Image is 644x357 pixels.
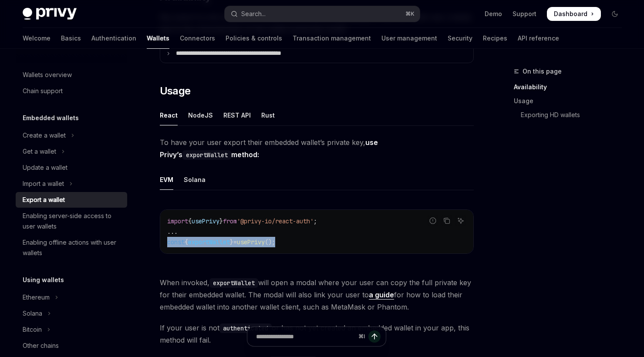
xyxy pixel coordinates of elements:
[547,7,601,21] a: Dashboard
[23,275,64,285] h5: Using wallets
[23,28,51,49] a: Welcome
[225,6,420,22] button: Open search
[448,28,472,49] a: Security
[16,208,127,234] a: Enabling server-side access to user wallets
[513,10,536,18] a: Support
[554,10,587,18] span: Dashboard
[483,28,507,49] a: Recipes
[314,217,317,225] span: ;
[23,195,65,205] div: Export a wallet
[233,238,237,246] span: =
[180,28,215,49] a: Connectors
[185,238,188,246] span: {
[167,228,178,236] span: ...
[455,215,466,226] button: Ask AI
[518,28,559,49] a: API reference
[427,215,438,226] button: Report incorrect code
[16,322,127,337] button: Toggle Bitcoin section
[23,162,67,173] div: Update a wallet
[188,217,192,225] span: {
[608,7,622,21] button: Toggle dark mode
[23,340,59,351] div: Other chains
[167,238,185,246] span: const
[16,144,127,159] button: Toggle Get a wallet section
[192,217,219,225] span: usePrivy
[368,330,381,343] button: Send message
[523,66,562,77] span: On this page
[241,9,266,19] div: Search...
[16,192,127,208] a: Export a wallet
[16,67,127,83] a: Wallets overview
[405,10,415,17] span: ⌘ K
[226,28,282,49] a: Policies & controls
[188,105,213,125] div: NodeJS
[23,178,64,189] div: Import a wallet
[147,28,169,49] a: Wallets
[23,308,42,319] div: Solana
[160,136,474,161] span: To have your user export their embedded wallet’s private key,
[23,130,66,141] div: Create a wallet
[230,238,233,246] span: }
[23,292,50,303] div: Ethereum
[23,237,122,258] div: Enabling offline actions with user wallets
[23,324,42,335] div: Bitcoin
[219,323,272,333] code: authenticated
[369,290,394,300] a: a guide
[16,128,127,143] button: Toggle Create a wallet section
[184,169,206,190] div: Solana
[61,28,81,49] a: Basics
[16,83,127,99] a: Chain support
[223,105,251,125] div: REST API
[23,211,122,232] div: Enabling server-side access to user wallets
[514,108,629,122] a: Exporting HD wallets
[237,217,314,225] span: '@privy-io/react-auth'
[91,28,136,49] a: Authentication
[182,150,231,160] code: exportWallet
[160,138,378,159] strong: use Privy’s method:
[23,113,79,123] h5: Embedded wallets
[265,238,275,246] span: ();
[16,306,127,321] button: Toggle Solana section
[160,322,474,346] span: If your user is not or has not yet created an embedded wallet in your app, this method will fail.
[160,169,173,190] div: EVM
[16,160,127,175] a: Update a wallet
[160,84,191,98] span: Usage
[16,290,127,305] button: Toggle Ethereum section
[293,28,371,49] a: Transaction management
[223,217,237,225] span: from
[23,8,77,20] img: dark logo
[219,217,223,225] span: }
[167,217,188,225] span: import
[16,176,127,192] button: Toggle Import a wallet section
[209,278,258,288] code: exportWallet
[188,238,230,246] span: exportWallet
[514,94,629,108] a: Usage
[381,28,437,49] a: User management
[261,105,275,125] div: Rust
[485,10,502,18] a: Demo
[23,86,63,96] div: Chain support
[256,327,355,346] input: Ask a question...
[23,70,72,80] div: Wallets overview
[16,338,127,354] a: Other chains
[514,80,629,94] a: Availability
[441,215,452,226] button: Copy the contents from the code block
[16,235,127,261] a: Enabling offline actions with user wallets
[160,105,178,125] div: React
[23,146,56,157] div: Get a wallet
[160,276,474,313] span: When invoked, will open a modal where your user can copy the full private key for their embedded ...
[237,238,265,246] span: usePrivy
